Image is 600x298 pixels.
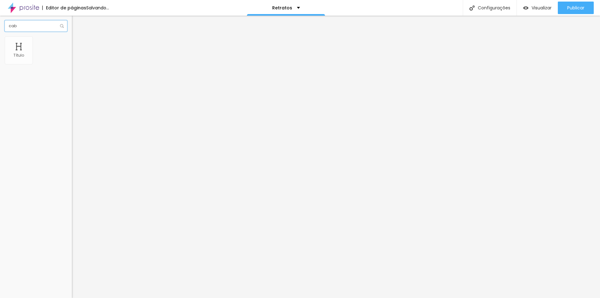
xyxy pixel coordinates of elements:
div: Editor de páginas [42,6,86,10]
button: Publicar [558,2,594,14]
button: Visualizar [517,2,558,14]
div: Título [13,53,24,58]
iframe: Editor [72,16,600,298]
img: Icone [60,24,64,28]
input: Buscar elemento [5,20,67,32]
div: Salvando... [86,6,109,10]
p: Retratos [272,6,292,10]
img: view-1.svg [523,5,528,11]
img: Icone [469,5,475,11]
span: Visualizar [532,5,552,10]
span: Publicar [567,5,584,10]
